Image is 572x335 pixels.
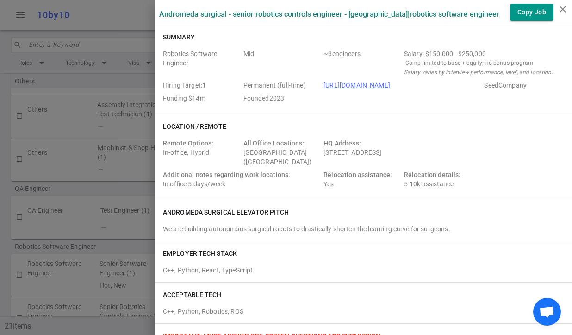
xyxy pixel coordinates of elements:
[323,82,390,89] a: [URL][DOMAIN_NAME]
[163,170,320,189] div: In office 5 days/week
[243,81,320,90] span: Job Type
[163,94,240,103] span: Employer Founding
[323,170,400,189] div: Yes
[163,139,213,147] span: Remote Options:
[323,81,480,90] span: Company URL
[510,4,553,21] button: Copy Job
[404,69,553,76] i: Salary varies by interview performance, level, and location.
[323,49,400,77] span: Team Count
[159,10,499,19] label: Andromeda Surgical - Senior Robotics Controls Engineer - [GEOGRAPHIC_DATA] | Robotics Software En...
[243,139,320,166] div: [GEOGRAPHIC_DATA] ([GEOGRAPHIC_DATA])
[163,208,289,217] h6: Andromeda Surgical elevator pitch
[163,290,222,299] h6: ACCEPTABLE TECH
[484,81,561,90] span: Employer Stage e.g. Series A
[243,94,320,103] span: Employer Founded
[163,139,240,166] div: In-office, Hybrid
[163,49,240,77] span: Roles
[163,249,237,258] h6: EMPLOYER TECH STACK
[323,171,392,178] span: Relocation assistance:
[163,266,253,274] span: C++, Python, React, TypeScript
[163,122,226,131] h6: Location / Remote
[163,81,240,90] span: Hiring Target
[404,170,481,189] div: 5-10k assistance
[243,139,305,147] span: All Office Locations:
[163,224,565,234] div: We are building autonomous surgical robots to drastically shorten the learning curve for surgeons.
[243,49,320,77] span: Level
[404,49,561,58] div: Salary Range
[404,58,561,68] small: - Comp limited to base + equity; no bonus program
[163,303,565,316] div: C++, Python, Robotics, ROS
[163,171,290,178] span: Additional notes regarding work locations:
[323,139,480,166] div: [STREET_ADDRESS]
[557,4,568,15] i: close
[404,171,461,178] span: Relocation details:
[533,298,561,326] div: Open chat
[163,32,195,42] h6: Summary
[323,139,361,147] span: HQ Address:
